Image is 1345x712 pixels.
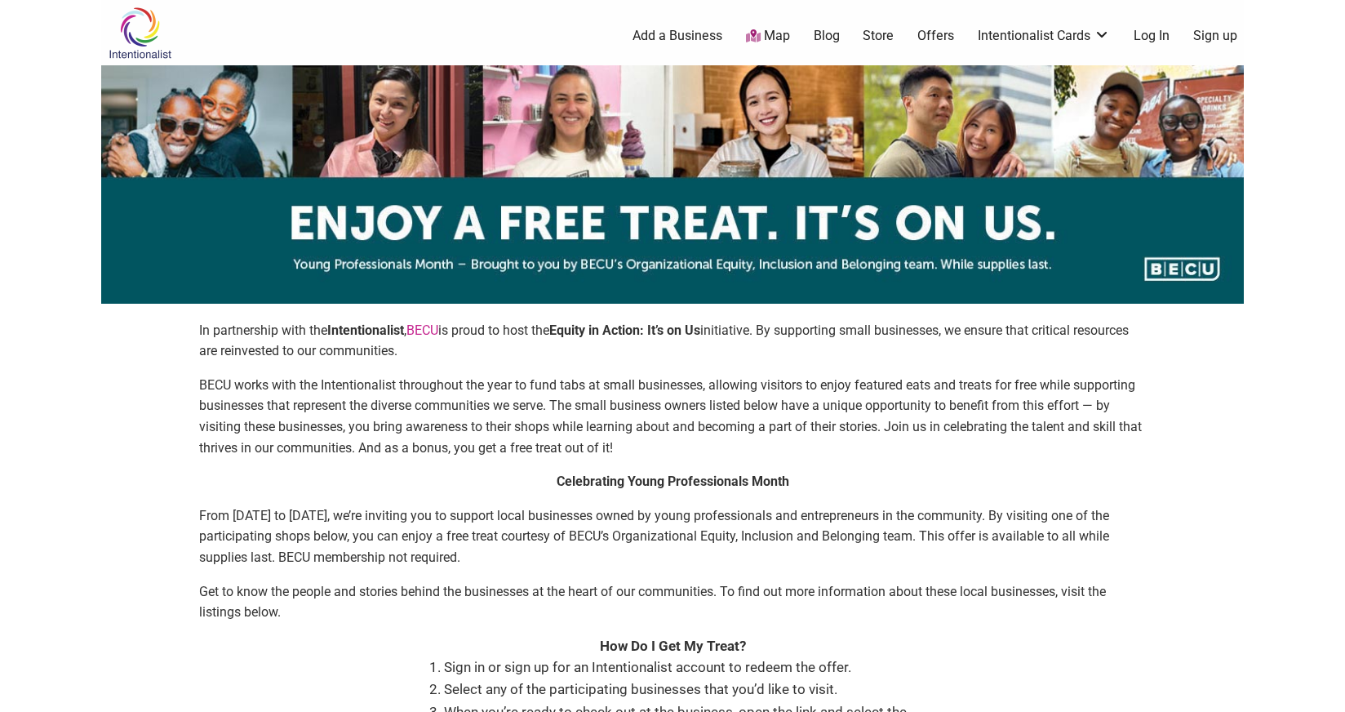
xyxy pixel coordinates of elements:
[199,320,1146,362] p: In partnership with the , is proud to host the initiative. By supporting small businesses, we ens...
[444,679,917,701] li: Select any of the participating businesses that you’d like to visit.
[863,27,894,45] a: Store
[557,474,789,489] strong: Celebrating Young Professionals Month
[327,323,404,338] strong: Intentionalist
[444,656,917,679] li: Sign in or sign up for an Intentionalist account to redeem the offer.
[199,581,1146,623] p: Get to know the people and stories behind the businesses at the heart of our communities. To find...
[1134,27,1170,45] a: Log In
[600,638,746,654] strong: How Do I Get My Treat?
[814,27,840,45] a: Blog
[406,323,438,338] a: BECU
[199,375,1146,458] p: BECU works with the Intentionalist throughout the year to fund tabs at small businesses, allowing...
[199,505,1146,568] p: From [DATE] to [DATE], we’re inviting you to support local businesses owned by young professional...
[101,7,179,60] img: Intentionalist
[633,27,722,45] a: Add a Business
[1193,27,1237,45] a: Sign up
[549,323,700,338] strong: Equity in Action: It’s on Us
[978,27,1110,45] a: Intentionalist Cards
[101,65,1244,304] img: sponsor logo
[746,27,790,46] a: Map
[917,27,954,45] a: Offers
